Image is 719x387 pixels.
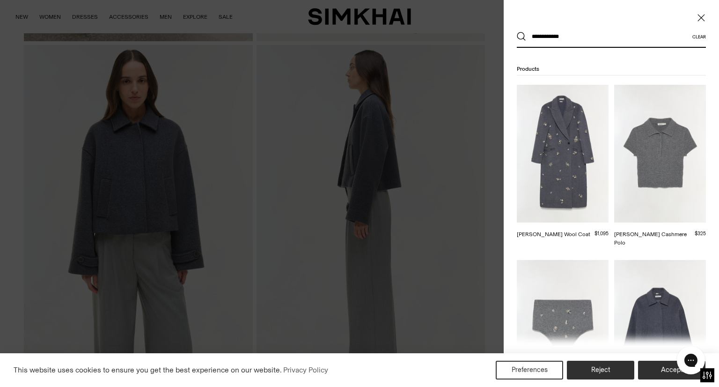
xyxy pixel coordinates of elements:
div: [PERSON_NAME] Wool Coat [517,230,590,238]
iframe: Gorgias live chat messenger [672,343,710,378]
span: $325 [695,231,706,237]
button: Reject [567,361,634,380]
a: Twila Cashmere Polo [PERSON_NAME] Cashmere Polo $325 [614,85,706,247]
a: Gianni Embellished Wool Coat [PERSON_NAME] Wool Coat $1,095 [517,85,609,247]
button: Close [697,13,706,22]
a: Privacy Policy (opens in a new tab) [282,363,330,377]
img: Gianni Embellished Wool Coat [517,85,609,223]
button: Search [517,32,526,41]
button: Clear [692,34,706,39]
input: What are you looking for? [526,26,692,47]
span: Products [517,66,539,72]
img: Twila Cashmere Polo [614,85,706,223]
span: $1,095 [594,231,609,237]
div: [PERSON_NAME] Cashmere Polo [614,230,695,247]
button: Accept [638,361,705,380]
button: Preferences [496,361,563,380]
span: This website uses cookies to ensure you get the best experience on our website. [14,365,282,374]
